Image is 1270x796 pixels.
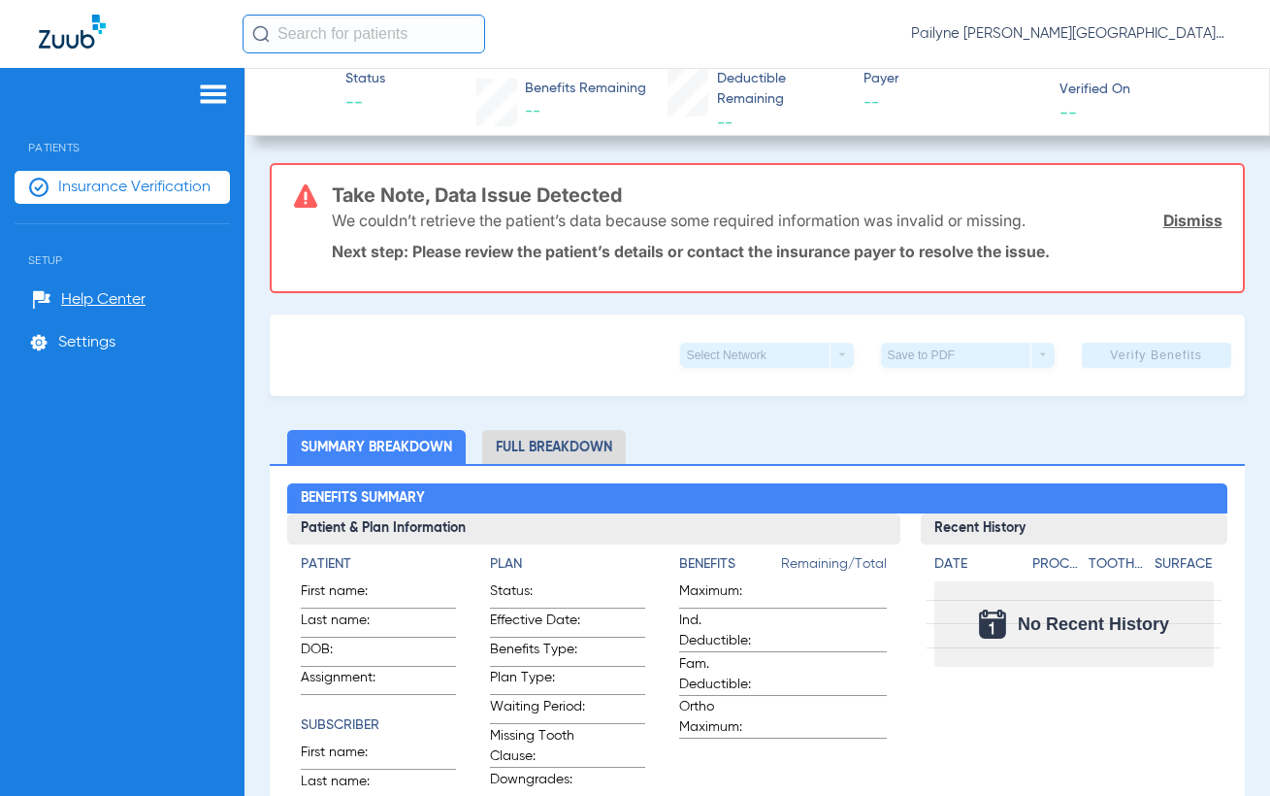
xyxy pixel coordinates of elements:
[1032,554,1082,575] h4: Procedure
[294,184,317,208] img: error-icon
[1155,554,1214,575] h4: Surface
[15,112,230,154] span: Patients
[58,333,115,352] span: Settings
[1163,211,1222,230] a: Dismiss
[921,514,1227,545] h3: Recent History
[717,69,847,110] span: Deductible Remaining
[679,697,774,738] span: Ortho Maximum:
[717,116,733,131] span: --
[679,554,781,581] app-breakdown-title: Benefits
[345,91,385,116] span: --
[679,554,781,575] h4: Benefits
[1155,554,1214,581] app-breakdown-title: Surface
[679,611,774,651] span: Ind. Deductible:
[1059,102,1077,122] span: --
[332,185,1221,205] h3: Take Note, Data Issue Detected
[781,554,887,581] span: Remaining/Total
[490,611,585,637] span: Effective Date:
[525,79,646,99] span: Benefits Remaining
[301,611,396,637] span: Last name:
[301,668,396,694] span: Assignment:
[490,640,585,666] span: Benefits Type:
[301,640,396,666] span: DOB:
[490,697,585,723] span: Waiting Period:
[243,15,485,53] input: Search for patients
[679,654,774,695] span: Fam. Deductible:
[1089,554,1148,575] h4: Tooth/Quad
[934,554,1016,581] app-breakdown-title: Date
[490,581,585,608] span: Status:
[863,91,1042,116] span: --
[490,726,585,767] span: Missing Tooth Clause:
[61,290,146,310] span: Help Center
[301,715,456,736] h4: Subscriber
[345,69,385,89] span: Status
[1018,614,1169,634] span: No Recent History
[679,581,774,608] span: Maximum:
[979,610,1006,639] img: Calendar
[490,554,645,575] h4: Plan
[1059,80,1238,100] span: Verified On
[490,770,585,796] span: Downgrades:
[301,554,456,575] h4: Patient
[287,483,1227,514] h2: Benefits Summary
[39,15,106,49] img: Zuub Logo
[332,211,1026,230] p: We couldn’t retrieve the patient’s data because some required information was invalid or missing.
[525,104,540,119] span: --
[287,514,900,545] h3: Patient & Plan Information
[934,554,1016,575] h4: Date
[58,178,211,197] span: Insurance Verification
[252,25,270,43] img: Search Icon
[301,743,396,769] span: First name:
[332,242,1221,261] p: Next step: Please review the patient’s details or contact the insurance payer to resolve the issue.
[490,668,585,694] span: Plan Type:
[863,69,1042,89] span: Payer
[32,290,146,310] a: Help Center
[15,224,230,267] span: Setup
[287,430,466,464] li: Summary Breakdown
[911,24,1231,44] span: Pailyne [PERSON_NAME][GEOGRAPHIC_DATA]
[198,83,229,106] img: hamburger-icon
[1089,554,1148,581] app-breakdown-title: Tooth/Quad
[1032,554,1082,581] app-breakdown-title: Procedure
[301,581,396,608] span: First name:
[482,430,626,464] li: Full Breakdown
